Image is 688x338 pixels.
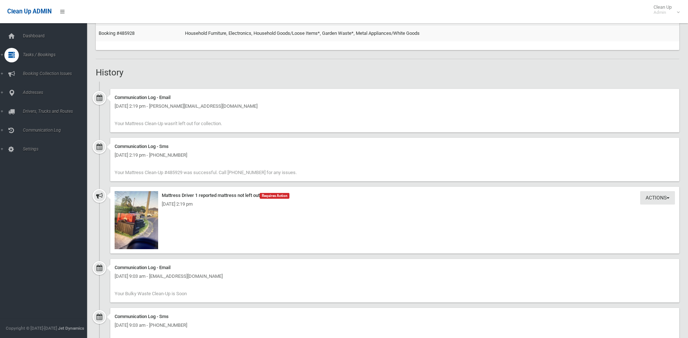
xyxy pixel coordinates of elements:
span: Your Mattress Clean-Up wasn't left out for collection. [115,121,222,126]
span: Your Bulky Waste Clean-Up is Soon [115,291,187,296]
div: [DATE] 2:19 pm - [PHONE_NUMBER] [115,151,675,160]
h2: History [96,68,679,77]
span: Booking Collection Issues [21,71,92,76]
div: Communication Log - Sms [115,142,675,151]
span: Clean Up ADMIN [7,8,52,15]
small: Admin [654,10,672,15]
span: Tasks / Bookings [21,52,92,57]
div: Communication Log - Email [115,93,675,102]
div: [DATE] 2:19 pm - [PERSON_NAME][EMAIL_ADDRESS][DOMAIN_NAME] [115,102,675,111]
span: Drivers, Trucks and Routes [21,109,92,114]
strong: Jet Dynamics [58,326,84,331]
span: Dashboard [21,33,92,38]
div: Communication Log - Sms [115,312,675,321]
span: Your Mattress Clean-Up #485929 was successful. Call [PHONE_NUMBER] for any issues. [115,170,297,175]
img: image.jpg [115,191,158,249]
div: [DATE] 9:03 am - [EMAIL_ADDRESS][DOMAIN_NAME] [115,272,675,281]
a: Booking #485928 [99,30,135,36]
td: Household Furniture, Electronics, Household Goods/Loose Items*, Garden Waste*, Metal Appliances/W... [182,25,679,41]
span: Communication Log [21,128,92,133]
span: Clean Up [650,4,679,15]
span: Addresses [21,90,92,95]
span: Settings [21,147,92,152]
div: Mattress Driver 1 reported mattress not left out [115,191,675,200]
div: [DATE] 2:19 pm [115,200,675,209]
button: Actions [640,191,675,205]
div: [DATE] 9:03 am - [PHONE_NUMBER] [115,321,675,330]
div: Communication Log - Email [115,263,675,272]
span: Copyright © [DATE]-[DATE] [6,326,57,331]
span: Requires Action [260,193,289,199]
